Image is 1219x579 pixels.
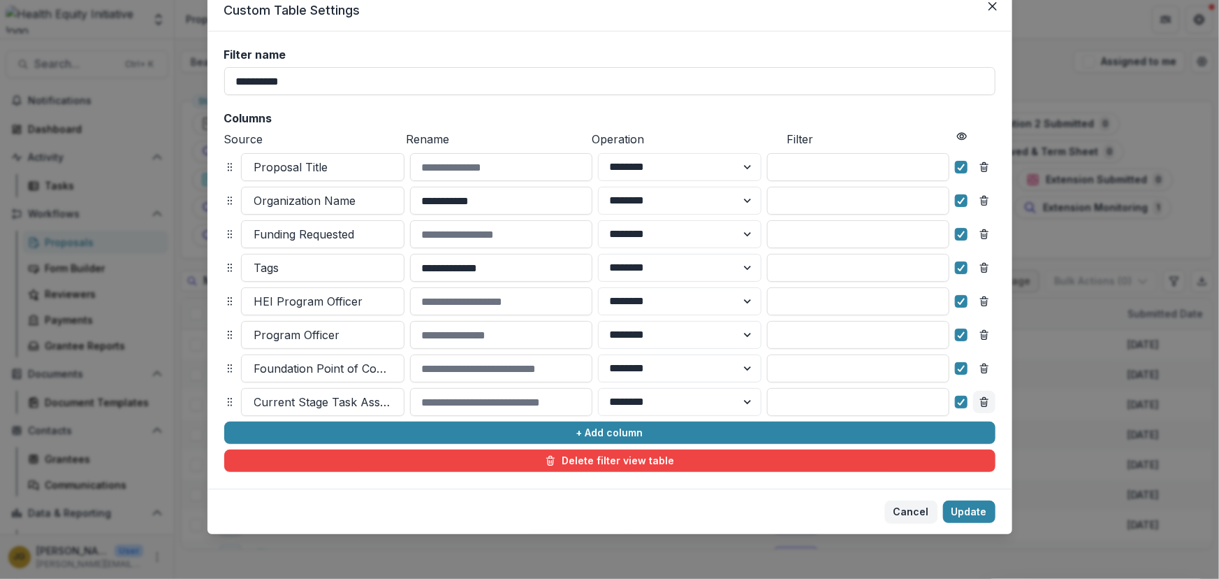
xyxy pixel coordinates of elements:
[973,391,995,413] button: Remove column
[973,324,995,346] button: Remove column
[973,190,995,212] button: Remove column
[224,422,995,444] button: + Add column
[973,257,995,279] button: Remove column
[973,290,995,313] button: Remove column
[406,131,586,148] p: Rename
[973,357,995,380] button: Remove column
[787,131,950,148] p: Filter
[885,501,937,523] button: Cancel
[943,501,995,523] button: Update
[224,450,995,472] button: Delete filter view table
[224,112,995,125] h2: Columns
[973,156,995,178] button: Remove column
[973,223,995,245] button: Remove column
[224,48,987,62] label: Filter name
[592,131,781,148] p: Operation
[224,131,400,148] p: Source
